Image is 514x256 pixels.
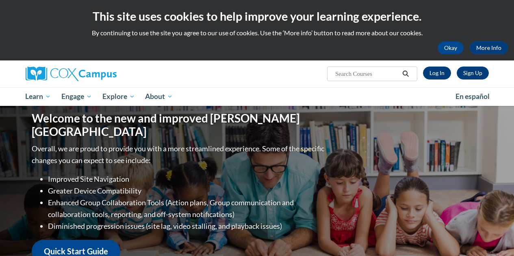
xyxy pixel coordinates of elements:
[97,87,140,106] a: Explore
[450,88,495,105] a: En español
[25,92,51,101] span: Learn
[26,67,117,81] img: Cox Campus
[48,197,326,220] li: Enhanced Group Collaboration Tools (Action plans, Group communication and collaboration tools, re...
[56,87,97,106] a: Engage
[20,87,495,106] div: Main menu
[20,87,56,106] a: Learn
[32,112,326,139] h1: Welcome to the new and improved [PERSON_NAME][GEOGRAPHIC_DATA]
[48,220,326,232] li: Diminished progression issues (site lag, video stalling, and playback issues)
[61,92,92,101] span: Engage
[140,87,178,106] a: About
[26,67,172,81] a: Cox Campus
[6,28,508,37] p: By continuing to use the site you agree to our use of cookies. Use the ‘More info’ button to read...
[102,92,135,101] span: Explore
[470,41,508,54] a: More Info
[455,92,490,101] span: En español
[48,185,326,197] li: Greater Device Compatibility
[399,69,412,79] button: Search
[438,41,464,54] button: Okay
[48,173,326,185] li: Improved Site Navigation
[6,8,508,24] h2: This site uses cookies to help improve your learning experience.
[423,67,451,80] a: Log In
[334,69,399,79] input: Search Courses
[32,143,326,166] p: Overall, we are proud to provide you with a more streamlined experience. Some of the specific cha...
[145,92,173,101] span: About
[457,67,489,80] a: Register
